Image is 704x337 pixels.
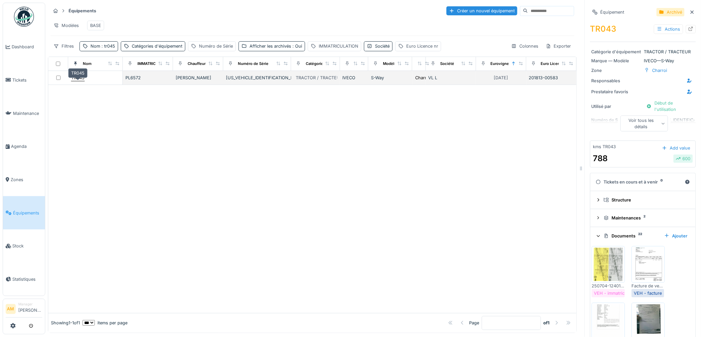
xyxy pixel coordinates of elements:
div: Début de l'utilisation [644,99,695,114]
span: Stock [12,243,42,249]
div: Colonnes [508,41,542,51]
div: Add value [659,144,693,153]
div: 201813-00583 [529,75,574,81]
div: TR045 [68,68,88,78]
div: Facture de vente [PERSON_NAME] LOGISTICS SARL - Facture 950004.pdf [632,283,665,289]
div: TRACTOR / TRACTEUR [296,75,343,81]
span: Tickets [12,77,42,83]
a: Agenda [3,130,45,163]
img: oj9re614wxsz34sk6v7h7ayx81t5 [594,248,623,281]
div: Tickets en cours et à venir [596,179,682,185]
div: Créer un nouvel équipement [446,6,517,15]
li: AM [6,304,16,314]
div: TRACTOR / TRACTEUR [592,49,695,55]
div: Voir tous les détails [621,116,668,132]
div: PL6572 [125,75,170,81]
div: [DATE] [494,75,508,81]
li: [PERSON_NAME] [18,302,42,316]
div: Société [440,61,454,67]
div: Afficher les archivés [250,43,302,49]
img: Badge_color-CXgf-gQk.svg [14,7,34,27]
div: Charroi [415,75,430,81]
div: S-Way [371,75,410,81]
div: Chauffeur principal [188,61,222,67]
div: Catégories d'équipement [306,61,352,67]
span: Maintenance [13,110,42,117]
a: Statistiques [3,263,45,296]
span: Équipements [13,210,42,216]
div: 788 [593,153,608,165]
div: BASE [90,22,101,29]
div: Nom [90,43,115,49]
div: Manager [18,302,42,307]
div: Charroi [652,67,667,74]
div: Exporter [543,41,574,51]
span: : tr045 [100,44,115,49]
div: 250704-124011-AMI-TR043-73 doc00592820250704100309.pdf [592,283,625,289]
div: Showing 1 - 1 of 1 [51,320,80,326]
span: Agenda [11,143,42,150]
div: IMMATRICULATION [137,61,172,67]
a: AM Manager[PERSON_NAME] [6,302,42,318]
div: items per page [83,320,127,326]
div: Numéro de Série [199,43,233,49]
div: Équipement [601,9,624,15]
a: Stock [3,229,45,263]
div: Maintenances [604,215,688,221]
div: Modèle [383,61,397,67]
div: Actions [654,24,683,34]
div: VEH - immatriculation/radiation [594,290,658,296]
div: Catégories d'équipement [132,43,182,49]
a: Zones [3,163,45,196]
summary: Structure [593,194,693,206]
summary: Tickets en cours et à venir0 [593,176,693,188]
div: Structure [604,197,688,203]
div: Filtres [51,41,77,51]
span: : Oui [291,44,302,49]
div: Ajouter [662,231,690,240]
div: Société [375,43,390,49]
div: IVECO — S-Way [592,58,695,64]
div: Euro Licence nr [406,43,438,49]
span: Zones [11,176,42,183]
div: [US_VEHICLE_IDENTIFICATION_NUMBER] [226,75,289,81]
div: IMMATRICULATION [319,43,358,49]
div: Archivé [667,9,682,15]
summary: Maintenances2 [593,212,693,224]
div: Zone [592,67,641,74]
div: kms TR043 [593,144,616,150]
div: Page [469,320,479,326]
span: Dashboard [12,44,42,50]
div: 600 [676,156,691,162]
div: [PERSON_NAME] [176,75,221,81]
strong: Équipements [66,8,99,14]
a: Dashboard [3,30,45,64]
div: Responsables [592,78,641,84]
div: Numéro de Série [238,61,268,67]
div: VEH - facture [634,290,662,296]
a: Équipements [3,196,45,229]
div: TR043 [590,23,696,35]
a: Maintenance [3,97,45,130]
summary: Documents22Ajouter [593,230,693,242]
div: Modèles [51,21,82,30]
div: IVECO [343,75,366,81]
strong: of 1 [544,320,550,326]
div: Nom [83,61,91,67]
span: Statistiques [12,276,42,282]
div: Documents [604,233,659,239]
div: Prestataire favoris [592,89,641,95]
div: Marque — Modèle [592,58,641,64]
a: Tickets [3,64,45,97]
img: pplbr6ei6yp293kd0dzeqlatqagt [633,248,663,281]
div: Euro Licence nr [541,61,570,67]
div: Utilisé par [592,103,641,110]
div: Eurovignette valide jusque [491,61,540,67]
div: VL L [429,75,473,81]
div: Catégorie d'équipement [592,49,641,55]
